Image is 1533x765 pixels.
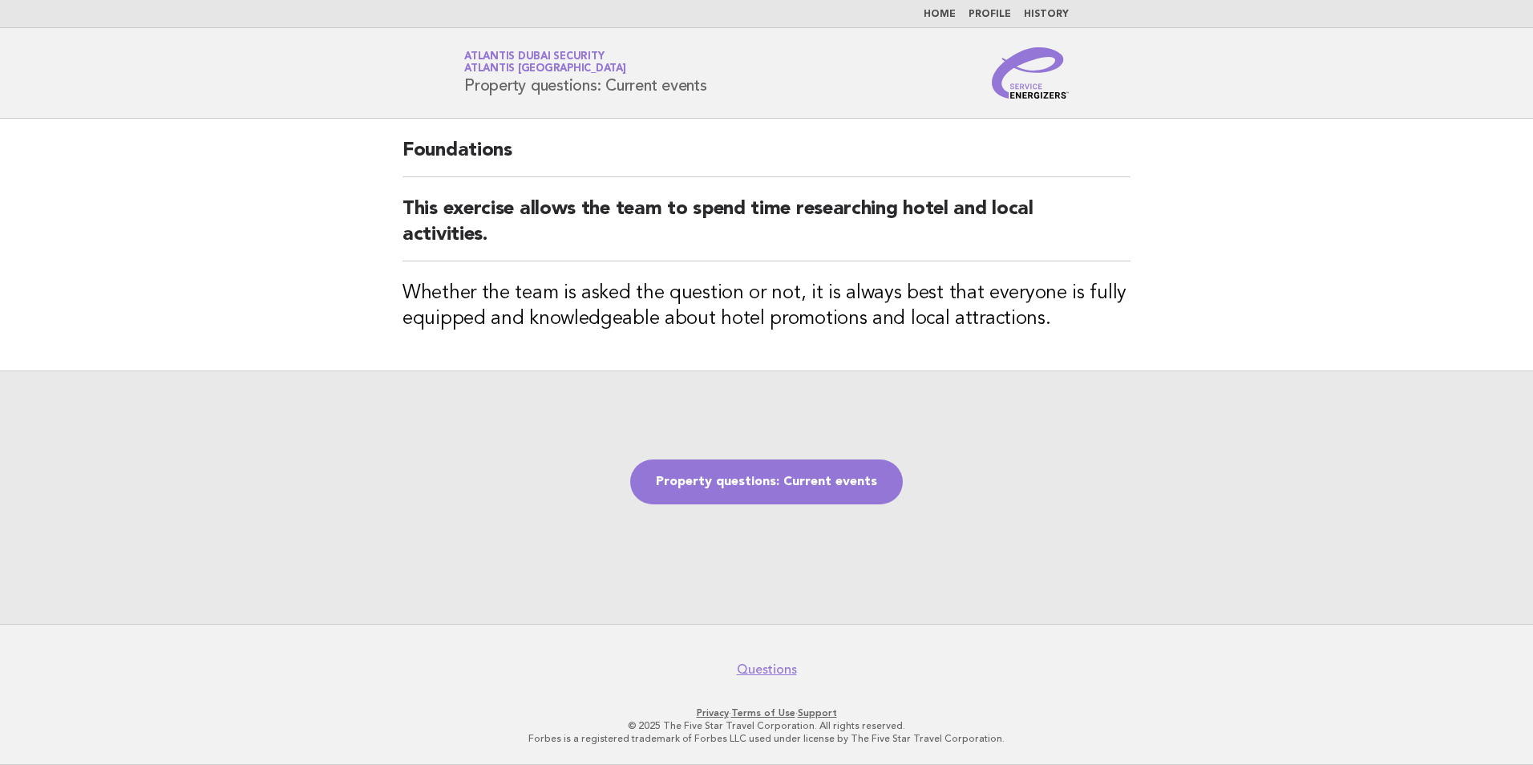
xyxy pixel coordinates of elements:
[276,706,1257,719] p: · ·
[737,662,797,678] a: Questions
[731,707,795,718] a: Terms of Use
[276,719,1257,732] p: © 2025 The Five Star Travel Corporation. All rights reserved.
[464,51,626,74] a: Atlantis Dubai SecurityAtlantis [GEOGRAPHIC_DATA]
[630,459,903,504] a: Property questions: Current events
[798,707,837,718] a: Support
[276,732,1257,745] p: Forbes is a registered trademark of Forbes LLC used under license by The Five Star Travel Corpora...
[697,707,729,718] a: Privacy
[464,52,707,94] h1: Property questions: Current events
[924,10,956,19] a: Home
[402,281,1131,332] h3: Whether the team is asked the question or not, it is always best that everyone is fully equipped ...
[402,196,1131,261] h2: This exercise allows the team to spend time researching hotel and local activities.
[402,138,1131,177] h2: Foundations
[992,47,1069,99] img: Service Energizers
[969,10,1011,19] a: Profile
[464,64,626,75] span: Atlantis [GEOGRAPHIC_DATA]
[1024,10,1069,19] a: History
